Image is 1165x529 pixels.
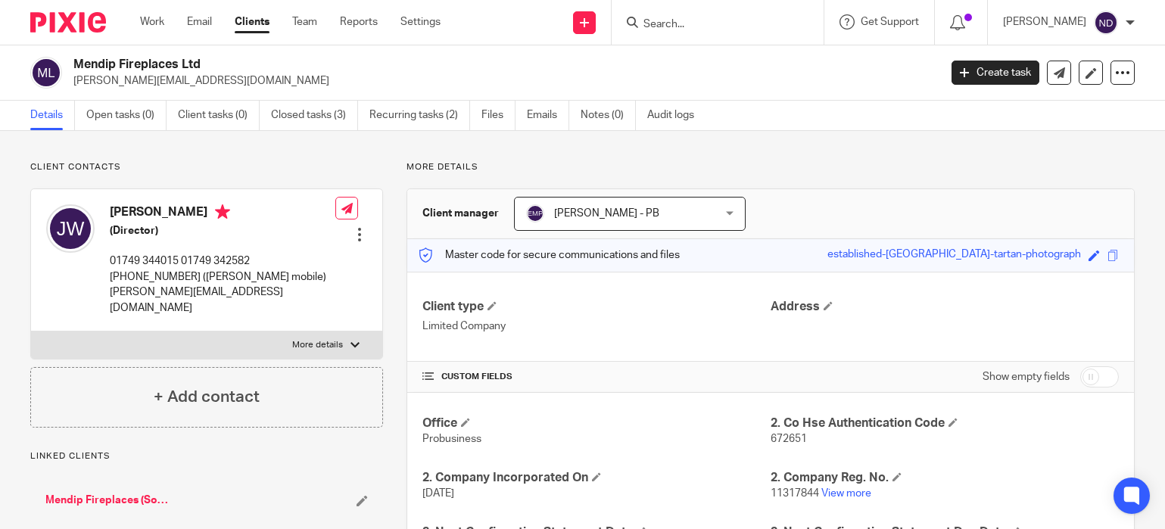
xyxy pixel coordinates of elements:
[215,204,230,219] i: Primary
[292,339,343,351] p: More details
[110,223,335,238] h5: (Director)
[422,488,454,499] span: [DATE]
[422,434,481,444] span: Probusiness
[771,415,1119,431] h4: 2. Co Hse Authentication Code
[400,14,441,30] a: Settings
[861,17,919,27] span: Get Support
[30,12,106,33] img: Pixie
[983,369,1070,384] label: Show empty fields
[110,254,335,285] p: 01749 344015 01749 342582 [PHONE_NUMBER] ([PERSON_NAME] mobile)
[422,319,771,334] p: Limited Company
[422,371,771,383] h4: CUSTOM FIELDS
[86,101,167,130] a: Open tasks (0)
[340,14,378,30] a: Reports
[481,101,516,130] a: Files
[46,204,95,253] img: svg%3E
[821,488,871,499] a: View more
[554,208,659,219] span: [PERSON_NAME] - PB
[30,101,75,130] a: Details
[187,14,212,30] a: Email
[422,415,771,431] h4: Office
[45,493,174,508] a: Mendip Fireplaces (Somerset) Limited
[527,101,569,130] a: Emails
[1003,14,1086,30] p: [PERSON_NAME]
[178,101,260,130] a: Client tasks (0)
[419,247,680,263] p: Master code for secure communications and files
[140,14,164,30] a: Work
[235,14,269,30] a: Clients
[369,101,470,130] a: Recurring tasks (2)
[73,57,758,73] h2: Mendip Fireplaces Ltd
[154,385,260,409] h4: + Add contact
[526,204,544,222] img: svg%3E
[292,14,317,30] a: Team
[647,101,706,130] a: Audit logs
[110,285,335,316] p: [PERSON_NAME][EMAIL_ADDRESS][DOMAIN_NAME]
[771,299,1119,315] h4: Address
[110,204,335,223] h4: [PERSON_NAME]
[422,470,771,486] h4: 2. Company Incorporated On
[73,73,929,89] p: [PERSON_NAME][EMAIL_ADDRESS][DOMAIN_NAME]
[642,18,778,32] input: Search
[30,161,383,173] p: Client contacts
[422,206,499,221] h3: Client manager
[30,57,62,89] img: svg%3E
[407,161,1135,173] p: More details
[422,299,771,315] h4: Client type
[771,434,807,444] span: 672651
[771,470,1119,486] h4: 2. Company Reg. No.
[30,450,383,462] p: Linked clients
[1094,11,1118,35] img: svg%3E
[271,101,358,130] a: Closed tasks (3)
[771,488,819,499] span: 11317844
[827,247,1081,264] div: established-[GEOGRAPHIC_DATA]-tartan-photograph
[952,61,1039,85] a: Create task
[581,101,636,130] a: Notes (0)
